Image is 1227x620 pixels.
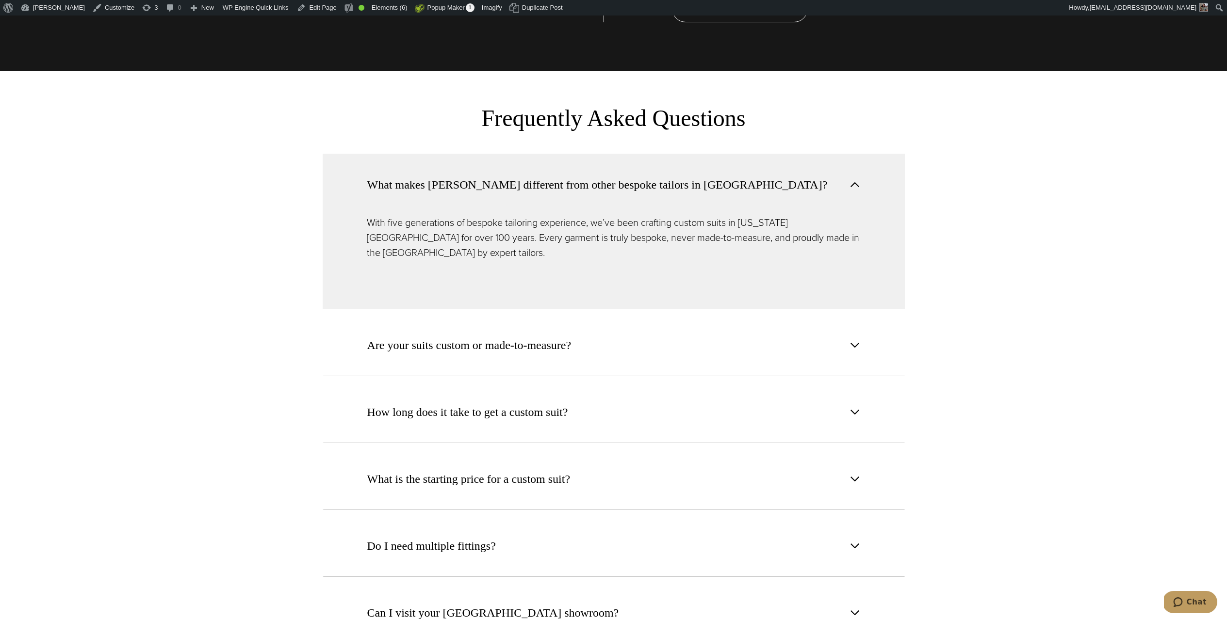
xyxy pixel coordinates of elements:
[323,448,905,510] button: What is the starting price for a custom suit?
[466,3,474,12] span: 1
[1090,4,1196,11] span: [EMAIL_ADDRESS][DOMAIN_NAME]
[357,105,871,132] h3: Frequently Asked Questions
[367,403,568,421] span: How long does it take to get a custom suit?
[323,314,905,376] button: Are your suits custom or made-to-measure?
[323,515,905,577] button: Do I need multiple fittings?
[323,215,905,309] div: What makes [PERSON_NAME] different from other bespoke tailors in [GEOGRAPHIC_DATA]?
[323,154,905,215] button: What makes [PERSON_NAME] different from other bespoke tailors in [GEOGRAPHIC_DATA]?
[367,470,571,488] span: What is the starting price for a custom suit?
[1164,591,1217,615] iframe: Opens a widget where you can chat to one of our agents
[323,381,905,443] button: How long does it take to get a custom suit?
[367,215,861,260] p: With five generations of bespoke tailoring experience, we’ve been crafting custom suits in [US_ST...
[367,176,828,193] span: What makes [PERSON_NAME] different from other bespoke tailors in [GEOGRAPHIC_DATA]?
[367,537,496,555] span: Do I need multiple fittings?
[367,336,572,354] span: Are your suits custom or made-to-measure?
[359,5,364,11] div: Good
